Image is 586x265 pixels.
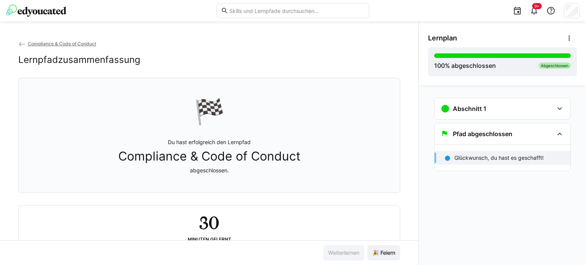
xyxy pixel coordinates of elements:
span: 9+ [534,4,539,8]
h3: Abschnitt 1 [453,105,486,112]
span: Compliance & Code of Conduct [28,41,96,47]
span: Compliance & Code of Conduct [118,149,301,164]
span: 🎉 Feiern [371,249,396,257]
button: Weiterlernen [323,245,364,260]
button: 🎉 Feiern [367,245,400,260]
div: Minuten gelernt [188,237,231,242]
span: Lernplan [428,34,457,42]
div: 🏁 [194,96,225,126]
div: % abgeschlossen [434,61,496,70]
div: Abgeschlossen [539,63,571,69]
h2: Lernpfadzusammenfassung [18,54,140,66]
a: Compliance & Code of Conduct [18,41,96,47]
p: Du hast erfolgreich den Lernpfad abgeschlossen. [118,138,301,174]
span: Weiterlernen [327,249,361,257]
span: 100 [434,62,445,69]
input: Skills und Lernpfade durchsuchen… [229,7,365,14]
h3: Pfad abgeschlossen [453,130,512,138]
p: Glückwunsch, du hast es geschafft! [454,154,544,162]
h2: 30 [199,212,219,234]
